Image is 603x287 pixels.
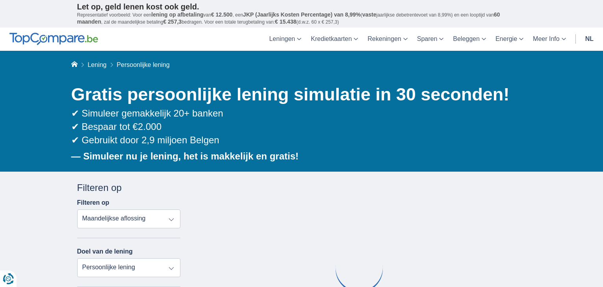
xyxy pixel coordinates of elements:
[87,61,106,68] a: Lening
[77,11,500,25] span: 60 maanden
[71,151,299,161] b: — Simuleer nu je lening, het is makkelijk en gratis!
[448,28,491,51] a: Beleggen
[71,107,526,147] div: ✔ Simuleer gemakkelijk 20+ banken ✔ Bespaar tot €2.000 ✔ Gebruikt door 2,9 miljoen Belgen
[363,28,412,51] a: Rekeningen
[77,11,526,26] p: Representatief voorbeeld: Voor een van , een ( jaarlijkse debetrentevoet van 8,99%) en een loopti...
[528,28,571,51] a: Meer Info
[77,199,109,206] label: Filteren op
[77,2,526,11] p: Let op, geld lenen kost ook geld.
[362,11,377,18] span: vaste
[9,33,98,45] img: TopCompare
[264,28,306,51] a: Leningen
[491,28,528,51] a: Energie
[211,11,233,18] span: € 12.500
[77,248,133,255] label: Doel van de lening
[275,19,297,25] span: € 15.438
[117,61,169,68] span: Persoonlijke lening
[412,28,449,51] a: Sparen
[306,28,363,51] a: Kredietkaarten
[243,11,361,18] span: JKP (Jaarlijks Kosten Percentage) van 8,99%
[71,82,526,107] h1: Gratis persoonlijke lening simulatie in 30 seconden!
[163,19,182,25] span: € 257,3
[77,181,181,194] div: Filteren op
[71,61,78,68] a: Home
[151,11,203,18] span: lening op afbetaling
[581,28,598,51] a: nl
